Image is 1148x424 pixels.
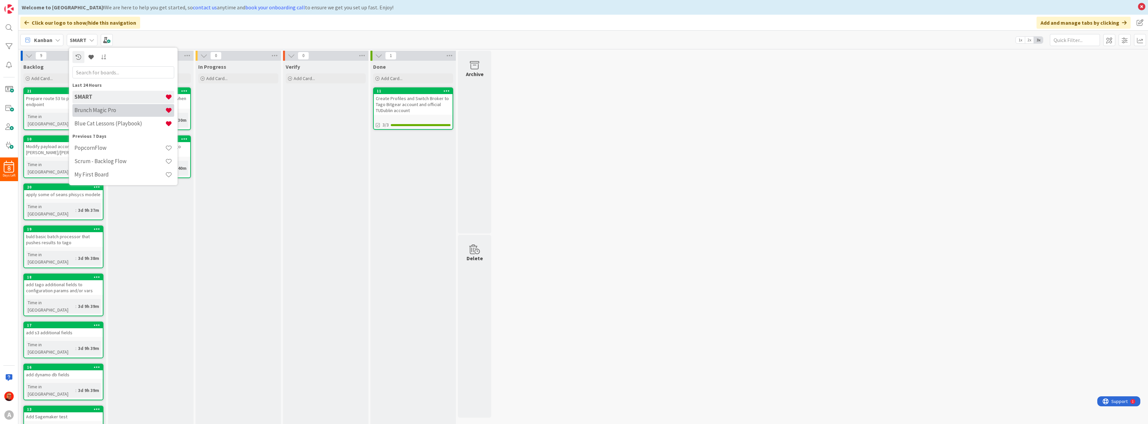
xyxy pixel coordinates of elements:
div: Prepare route 53 to point to fixed endpoint [24,94,103,109]
div: We are here to help you get started, so anytime and to ensure we get you set up fast. Enjoy! [22,3,1135,11]
h4: Blue Cat Lessons (Playbook) [74,120,165,127]
div: 10Modify payload according to [PERSON_NAME]/[PERSON_NAME] [24,136,103,157]
div: 20 [24,184,103,190]
h4: SMART [74,93,165,100]
span: Verify [286,63,300,70]
div: Time in [GEOGRAPHIC_DATA] [26,341,75,356]
span: 0 [298,52,309,60]
div: 19buld basic batch processor that pushes results to tago [24,226,103,247]
div: 17add s3 additional fields [24,322,103,337]
div: Click our logo to show/hide this navigation [20,17,140,29]
div: 3d 9h 39m [76,303,101,310]
span: Add Card... [294,75,315,81]
div: 10 [27,137,103,141]
div: Previous 7 Days [72,133,174,140]
span: Add Card... [206,75,228,81]
div: Time in [GEOGRAPHIC_DATA] [26,113,78,127]
a: 11Create Profiles and Switch Broker to Tago Bitgear account and official TUDublin account3/3 [373,87,453,130]
span: 1 [385,52,396,60]
div: add s3 additional fields [24,328,103,337]
div: 18add tago additional fields to configuration params and/or vars [24,274,103,295]
div: 18 [24,274,103,280]
a: 21Prepare route 53 to point to fixed endpointTime in [GEOGRAPHIC_DATA]:2d 8h 6m [23,87,103,130]
span: : [75,387,76,394]
div: 3d 9h 39m [76,345,101,352]
div: 21Prepare route 53 to point to fixed endpoint [24,88,103,109]
div: Add Sagemaker test [24,412,103,421]
div: Time in [GEOGRAPHIC_DATA] [26,161,75,175]
div: add dynamo db fields [24,370,103,379]
a: 18add tago additional fields to configuration params and/or varsTime in [GEOGRAPHIC_DATA]:3d 9h 39m [23,274,103,316]
div: 20apply some of seans phisycs modele [24,184,103,199]
div: 16add dynamo db fields [24,364,103,379]
span: Add Card... [381,75,402,81]
img: Visit kanbanzone.com [4,4,14,14]
span: Kanban [34,36,52,44]
span: Backlog [23,63,44,70]
div: Time in [GEOGRAPHIC_DATA] [26,383,75,398]
span: : [75,345,76,352]
span: 8 [8,166,11,171]
div: Create Profiles and Switch Broker to Tago Bitgear account and official TUDublin account [374,94,453,115]
div: 19 [27,227,103,232]
div: 17 [24,322,103,328]
div: apply some of seans phisycs modele [24,190,103,199]
span: 2x [1025,37,1034,43]
div: 18 [27,275,103,280]
div: 13 [24,406,103,412]
b: Welcome to [GEOGRAPHIC_DATA]! [22,4,105,11]
div: 3d 9h 37m [76,206,101,214]
img: CP [4,392,14,401]
div: A [4,410,14,420]
h4: Scrum - Backlog Flow [74,158,165,164]
a: 20apply some of seans phisycs modeleTime in [GEOGRAPHIC_DATA]:3d 9h 37m [23,183,103,220]
div: buld basic batch processor that pushes results to tago [24,232,103,247]
div: Modify payload according to [PERSON_NAME]/[PERSON_NAME] [24,142,103,157]
span: 9 [35,52,47,60]
span: : [75,303,76,310]
div: 16 [27,365,103,370]
span: Add Card... [31,75,53,81]
div: 19 [24,226,103,232]
div: 17 [27,323,103,328]
div: 10 [24,136,103,142]
span: : [75,255,76,262]
div: 3d 9h 38m [76,255,101,262]
div: Add and manage tabs by clicking [1037,17,1131,29]
a: book your onboarding call [245,4,305,11]
div: Time in [GEOGRAPHIC_DATA] [26,299,75,314]
span: : [75,206,76,214]
div: 11Create Profiles and Switch Broker to Tago Bitgear account and official TUDublin account [374,88,453,115]
a: 19buld basic batch processor that pushes results to tagoTime in [GEOGRAPHIC_DATA]:3d 9h 38m [23,226,103,268]
span: Done [373,63,386,70]
div: 13 [27,407,103,412]
div: 20 [27,185,103,189]
div: Time in [GEOGRAPHIC_DATA] [26,251,75,266]
div: 1 [35,3,36,8]
div: 21 [27,89,103,93]
span: Support [14,1,30,9]
div: Delete [467,254,483,262]
h4: My First Board [74,171,165,178]
h4: PopcornFlow [74,144,165,151]
a: contact us [193,4,217,11]
span: 3x [1034,37,1043,43]
span: 0 [210,52,222,60]
div: Time in [GEOGRAPHIC_DATA] [26,203,75,218]
div: Archive [466,70,484,78]
a: 17add s3 additional fieldsTime in [GEOGRAPHIC_DATA]:3d 9h 39m [23,322,103,358]
a: 16add dynamo db fieldsTime in [GEOGRAPHIC_DATA]:3d 9h 39m [23,364,103,400]
span: 1x [1016,37,1025,43]
div: 16 [24,364,103,370]
a: 10Modify payload according to [PERSON_NAME]/[PERSON_NAME]Time in [GEOGRAPHIC_DATA]:2d 8h 31m [23,135,103,178]
h4: Brunch Magic Pro [74,107,165,113]
input: Search for boards... [72,66,174,78]
div: 11 [374,88,453,94]
b: SMART [70,37,86,43]
input: Quick Filter... [1050,34,1100,46]
div: add tago additional fields to configuration params and/or vars [24,280,103,295]
span: 3/3 [382,121,389,128]
div: 11 [377,89,453,93]
div: 3d 9h 39m [76,387,101,394]
div: 13Add Sagemaker test [24,406,103,421]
